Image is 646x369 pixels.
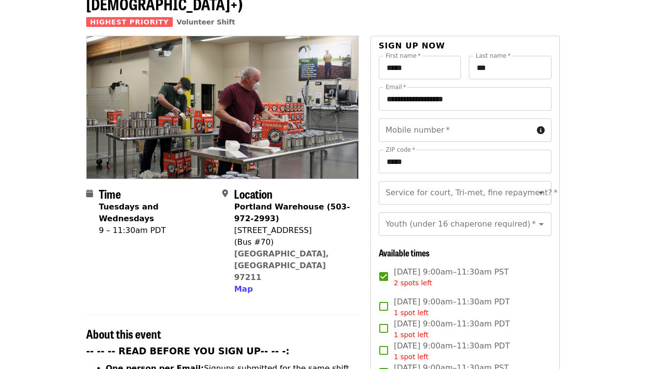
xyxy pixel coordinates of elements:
span: [DATE] 9:00am–11:30am PST [394,266,509,288]
input: First name [379,56,461,79]
input: Last name [469,56,552,79]
i: map-marker-alt icon [222,189,228,198]
label: Last name [476,53,510,59]
button: Map [234,283,253,295]
strong: -- -- -- READ BEFORE YOU SIGN UP-- -- -: [86,346,290,356]
div: (Bus #70) [234,236,350,248]
button: Open [534,217,548,231]
div: [STREET_ADDRESS] [234,225,350,236]
strong: Tuesdays and Wednesdays [99,202,159,223]
input: ZIP code [379,150,552,173]
div: 9 – 11:30am PDT [99,225,214,236]
span: Location [234,185,273,202]
span: Available times [379,246,430,259]
button: Open [534,186,548,200]
span: [DATE] 9:00am–11:30am PDT [394,296,510,318]
span: 1 spot left [394,309,429,317]
input: Mobile number [379,118,533,142]
span: Time [99,185,121,202]
span: [DATE] 9:00am–11:30am PDT [394,340,510,362]
i: calendar icon [86,189,93,198]
a: [GEOGRAPHIC_DATA], [GEOGRAPHIC_DATA] 97211 [234,249,329,282]
strong: Portland Warehouse (503-972-2993) [234,202,350,223]
a: Volunteer Shift [177,18,235,26]
span: 1 spot left [394,331,429,339]
span: About this event [86,325,161,342]
label: ZIP code [386,147,415,153]
label: Email [386,84,406,90]
i: circle-info icon [537,126,545,135]
label: First name [386,53,421,59]
input: Email [379,87,552,111]
span: Highest Priority [86,17,173,27]
span: Sign up now [379,41,445,50]
span: Map [234,284,253,294]
span: [DATE] 9:00am–11:30am PDT [394,318,510,340]
span: 2 spots left [394,279,432,287]
span: 1 spot left [394,353,429,361]
img: Oct/Nov/Dec - Portland: Repack/Sort (age 16+) organized by Oregon Food Bank [87,36,358,178]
